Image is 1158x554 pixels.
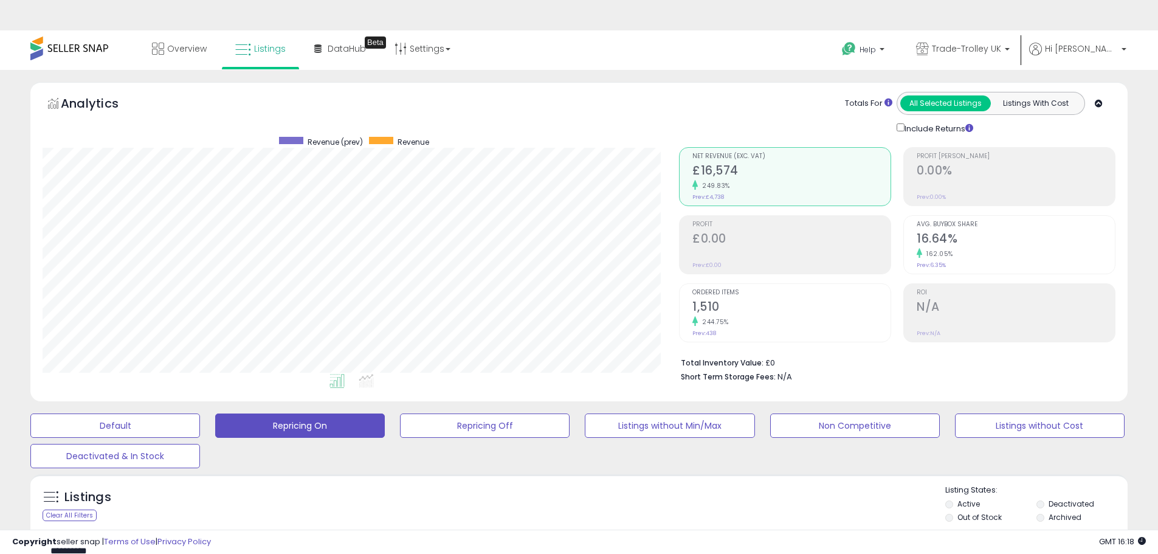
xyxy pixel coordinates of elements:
a: DataHub [305,30,375,67]
div: Totals For [845,98,892,109]
div: seller snap | | [12,536,211,548]
span: DataHub [328,43,366,55]
button: Default [30,414,200,438]
button: Repricing Off [400,414,570,438]
li: £0 [681,355,1106,369]
a: Privacy Policy [157,536,211,547]
b: Short Term Storage Fees: [681,372,776,382]
span: Profit [PERSON_NAME] [917,153,1115,160]
small: Prev: N/A [917,330,940,337]
span: 2025-09-9 16:18 GMT [1099,536,1146,547]
label: Deactivated [1049,499,1094,509]
span: Profit [692,221,891,228]
button: Listings With Cost [990,95,1081,111]
button: Listings without Min/Max [585,414,754,438]
h2: 16.64% [917,232,1115,248]
i: Get Help [841,41,856,57]
span: Ordered Items [692,289,891,296]
strong: Copyright [12,536,57,547]
a: Listings [226,30,295,67]
small: 244.75% [698,317,729,327]
button: All Selected Listings [900,95,991,111]
a: Hi [PERSON_NAME] [1029,43,1126,70]
small: Prev: 6.35% [917,261,946,269]
span: N/A [777,371,792,383]
small: 162.05% [922,249,953,258]
label: Archived [1049,512,1081,522]
span: Overview [167,43,207,55]
a: Trade-Trolley UK [907,30,1019,70]
span: Revenue (prev) [308,137,363,147]
a: Settings [385,30,460,67]
h2: £16,574 [692,164,891,180]
div: Clear All Filters [43,510,97,521]
div: Tooltip anchor [365,36,386,49]
label: Active [957,499,980,509]
span: Avg. Buybox Share [917,221,1115,228]
h5: Analytics [61,95,142,115]
h5: Listings [64,489,111,506]
small: Prev: 438 [692,330,716,337]
span: Trade-Trolley UK [932,43,1001,55]
h2: 0.00% [917,164,1115,180]
small: 249.83% [698,181,730,190]
h2: £0.00 [692,232,891,248]
a: Terms of Use [104,536,156,547]
button: Repricing On [215,414,385,438]
span: Net Revenue (Exc. VAT) [692,153,891,160]
h2: N/A [917,300,1115,316]
a: Help [832,32,897,70]
small: Prev: 0.00% [917,193,946,201]
small: Prev: £4,738 [692,193,724,201]
h2: 1,510 [692,300,891,316]
a: Overview [143,30,216,67]
span: Help [860,44,876,55]
button: Deactivated & In Stock [30,444,200,468]
span: Hi [PERSON_NAME] [1045,43,1118,55]
div: Include Returns [887,121,988,135]
span: Revenue [398,137,429,147]
span: Listings [254,43,286,55]
b: Total Inventory Value: [681,358,763,368]
small: Prev: £0.00 [692,261,722,269]
label: Out of Stock [957,512,1002,522]
button: Listings without Cost [955,414,1125,438]
span: ROI [917,289,1115,296]
button: Non Competitive [770,414,940,438]
p: Listing States: [945,485,1128,496]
